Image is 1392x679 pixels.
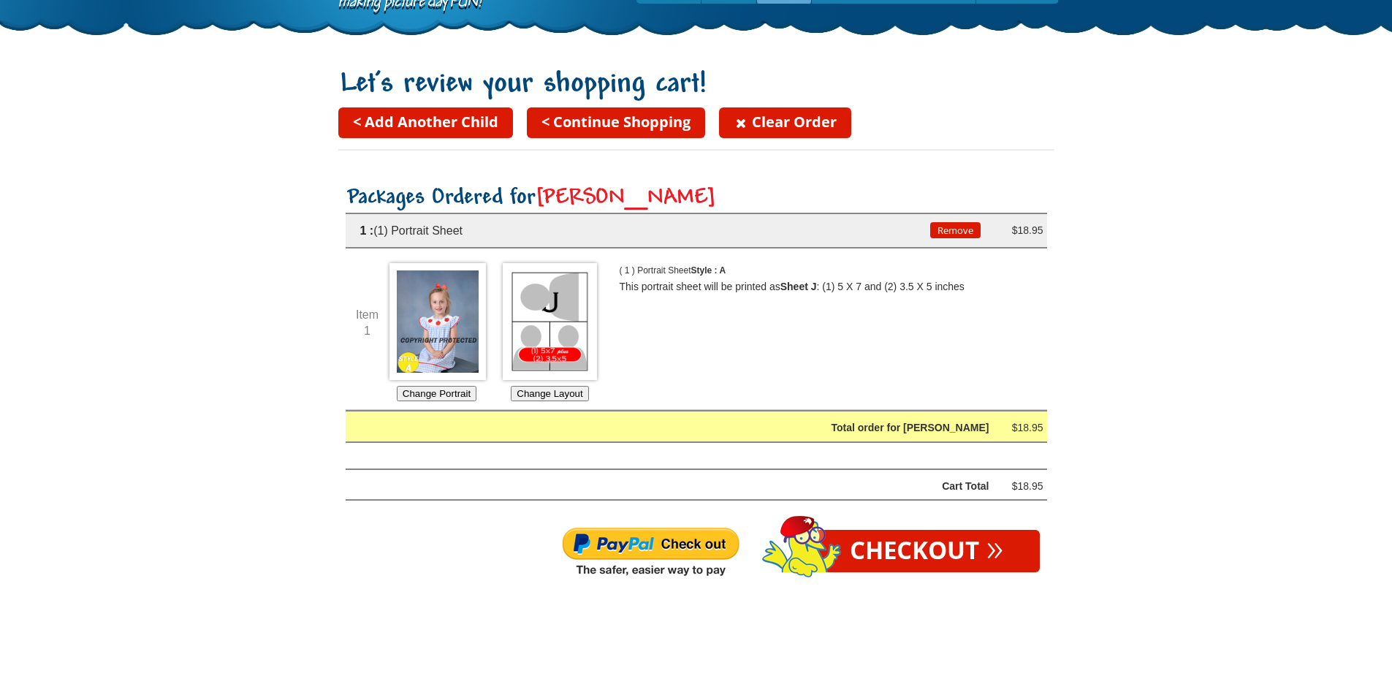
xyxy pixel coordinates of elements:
[930,222,981,238] button: Remove
[986,539,1003,555] span: »
[620,263,766,279] p: ( 1 ) Portrait Sheet
[527,107,705,138] a: < Continue Shopping
[346,221,930,240] div: (1) Portrait Sheet
[346,186,1047,211] h2: Packages Ordered for
[813,530,1040,572] a: Checkout»
[691,265,726,276] span: Style : A
[780,281,817,292] b: Sheet J
[383,419,989,437] div: Total order for [PERSON_NAME]
[1000,477,1043,496] div: $18.95
[397,386,476,401] button: Change Portrait
[620,279,1022,295] p: This portrait sheet will be printed as : (1) 5 X 7 and (2) 3.5 X 5 inches
[1000,221,1043,240] div: $18.95
[360,224,374,237] span: 1 :
[503,263,596,380] img: Choose Layout
[389,263,486,380] img: Choose Image *1957_0045a*1957
[561,526,740,579] img: Paypal
[719,107,851,138] a: Clear Order
[1000,419,1043,437] div: $18.95
[338,68,1054,102] h1: Let’s review your shopping cart!
[930,221,974,240] div: Remove
[389,263,484,402] div: Choose which Image you'd like to use for this Portrait Sheet
[383,477,989,496] div: Cart Total
[346,307,389,338] div: Item 1
[503,263,598,402] div: Choose which Layout you would like for this Portrait Sheet
[338,107,513,138] a: < Add Another Child
[536,186,716,210] span: [PERSON_NAME]
[511,386,588,401] button: Change Layout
